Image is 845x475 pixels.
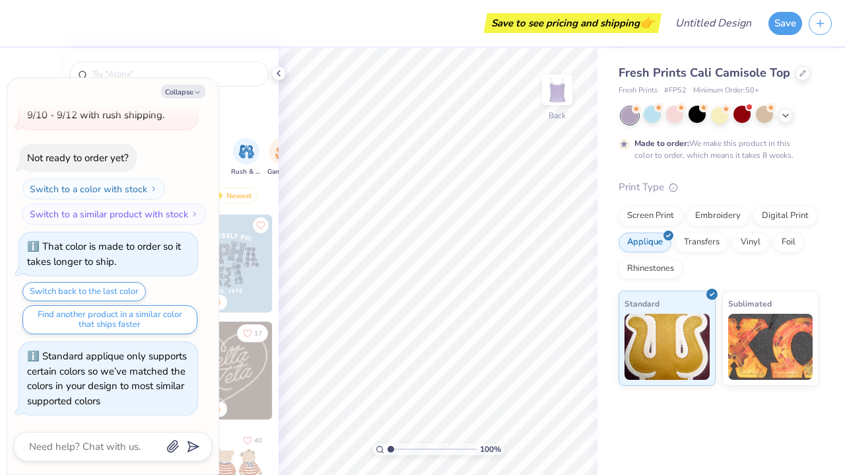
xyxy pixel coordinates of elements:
button: Like [253,217,269,233]
img: Switch to a similar product with stock [191,210,199,218]
img: Back [544,77,570,103]
div: Newest [207,188,257,203]
span: # FP52 [664,85,687,96]
button: Collapse [161,85,205,98]
span: 👉 [640,15,654,30]
div: filter for Game Day [267,138,298,177]
span: Fresh Prints Cali Camisole Top [619,65,790,81]
div: Vinyl [732,233,769,252]
button: Switch to a similar product with stock [22,203,206,225]
img: Sublimated [728,314,813,380]
div: Print Type [619,180,819,195]
div: Save to see pricing and shipping [487,13,658,33]
span: Rush & Bid [231,167,261,177]
button: filter button [267,138,298,177]
img: ead2b24a-117b-4488-9b34-c08fd5176a7b [272,322,370,420]
button: Find another product in a similar color that ships faster [22,305,197,334]
span: Fresh Prints [619,85,658,96]
button: Save [768,12,802,35]
div: filter for Rush & Bid [231,138,261,177]
span: Sublimated [728,297,772,311]
button: filter button [231,138,261,177]
div: Foil [773,233,804,252]
button: Switch back to the last color [22,282,146,301]
button: Like [237,431,268,449]
div: We make this product in this color to order, which means it takes 8 weeks. [634,137,797,161]
button: Switch to a color with stock [22,178,165,200]
div: Screen Print [619,206,683,226]
div: Not ready to order yet? [27,151,129,164]
img: Switch to a color with stock [150,185,158,193]
div: That color is made to order so it takes longer to ship. [27,240,181,268]
img: Game Day Image [275,144,290,159]
div: Transfers [675,233,728,252]
input: Try "Alpha" [91,67,260,81]
span: 100 % [480,443,501,455]
div: Embroidery [687,206,749,226]
div: Standard applique only supports certain colors so we’ve matched the colors in your design to most... [27,349,187,408]
div: Back [549,110,566,122]
div: Applique [619,233,671,252]
img: a3f22b06-4ee5-423c-930f-667ff9442f68 [272,215,370,312]
span: 40 [254,437,262,444]
span: Standard [625,297,659,311]
span: Game Day [267,167,298,177]
span: 17 [254,330,262,337]
img: 12710c6a-dcc0-49ce-8688-7fe8d5f96fe2 [175,322,273,420]
div: Digital Print [753,206,817,226]
img: Standard [625,314,710,380]
button: Like [237,324,268,342]
img: 5a4b4175-9e88-49c8-8a23-26d96782ddc6 [175,215,273,312]
span: Minimum Order: 50 + [693,85,759,96]
div: Rhinestones [619,259,683,279]
input: Untitled Design [665,10,762,36]
img: Rush & Bid Image [239,144,254,159]
strong: Made to order: [634,138,689,149]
